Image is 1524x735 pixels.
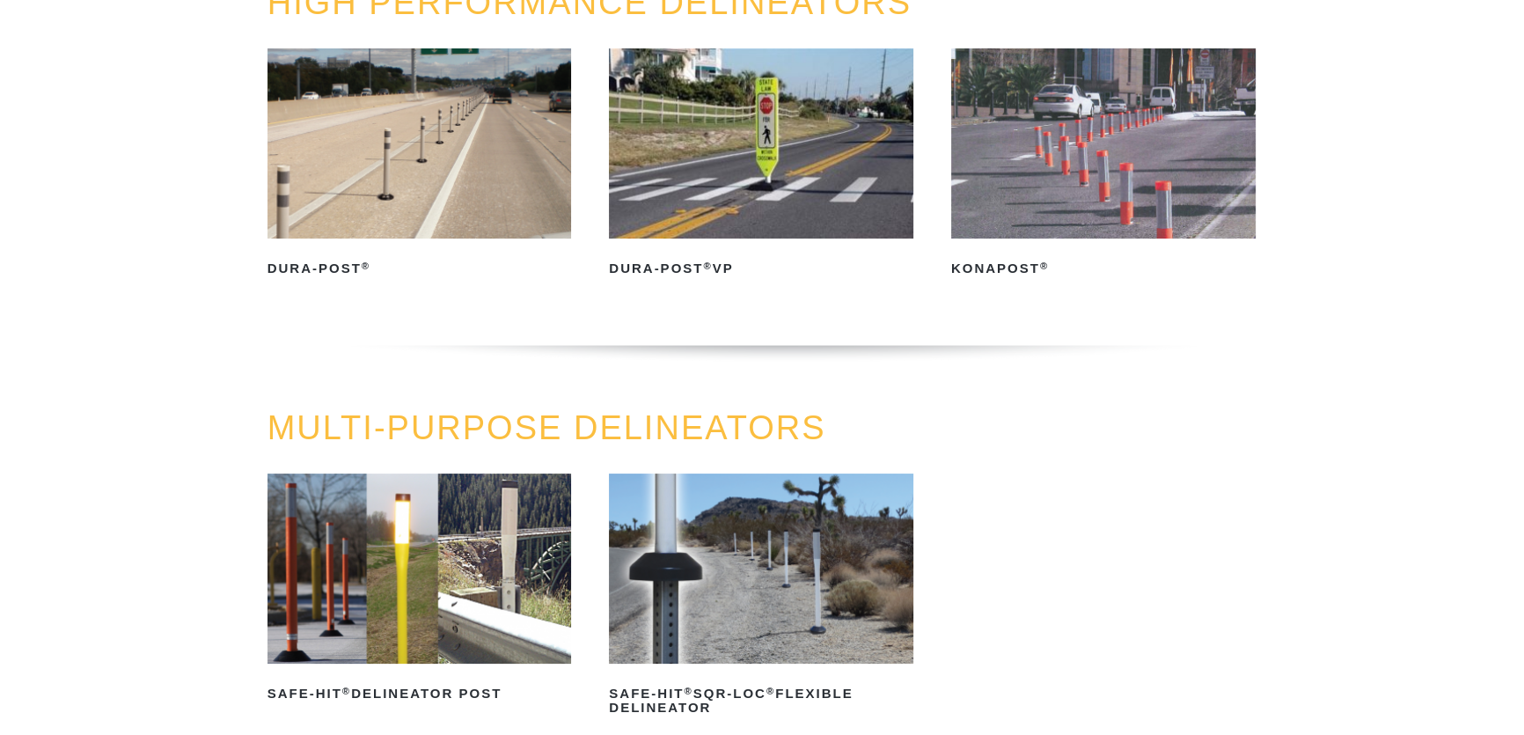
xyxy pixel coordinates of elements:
sup: ® [1040,261,1049,271]
sup: ® [342,686,351,696]
a: MULTI-PURPOSE DELINEATORS [267,409,826,446]
a: Dura-Post®VP [609,48,913,283]
sup: ® [766,686,775,696]
h2: Safe-Hit SQR-LOC Flexible Delineator [609,680,913,722]
sup: ® [362,261,370,271]
h2: Dura-Post VP [609,254,913,283]
a: Safe-Hit®Delineator Post [267,474,572,708]
sup: ® [703,261,712,271]
a: Dura-Post® [267,48,572,283]
h2: Safe-Hit Delineator Post [267,680,572,708]
sup: ® [684,686,692,696]
h2: KonaPost [951,254,1256,283]
h2: Dura-Post [267,254,572,283]
a: Safe-Hit®SQR-LOC®Flexible Delineator [609,474,913,722]
a: KonaPost® [951,48,1256,283]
